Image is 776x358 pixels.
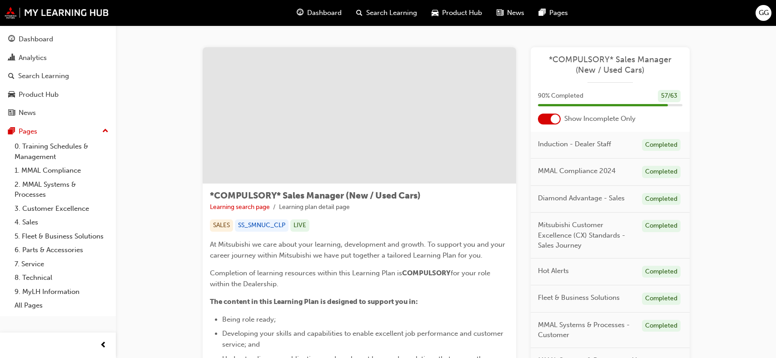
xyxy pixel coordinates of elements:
span: up-icon [102,125,109,137]
span: prev-icon [100,340,107,351]
span: Completion of learning resources within this Learning Plan is [210,269,402,277]
span: Mitsubishi Customer Excellence (CX) Standards - Sales Journey [538,220,635,251]
div: News [19,108,36,118]
a: 7. Service [11,257,112,271]
a: 2. MMAL Systems & Processes [11,178,112,202]
span: 90 % Completed [538,91,583,101]
span: pages-icon [8,128,15,136]
span: News [507,8,524,18]
button: Pages [4,123,112,140]
a: Learning search page [210,203,270,211]
span: pages-icon [539,7,546,19]
div: Completed [642,220,681,232]
span: guage-icon [8,35,15,44]
a: Analytics [4,50,112,66]
div: Completed [642,293,681,305]
span: Developing your skills and capabilities to enable excellent job performance and customer service;... [222,329,505,348]
div: Dashboard [19,34,53,45]
div: Search Learning [18,71,69,81]
button: DashboardAnalyticsSearch LearningProduct HubNews [4,29,112,123]
a: pages-iconPages [532,4,575,22]
a: 0. Training Schedules & Management [11,139,112,164]
a: Search Learning [4,68,112,85]
span: Hot Alerts [538,266,569,276]
span: COMPULSORY [402,269,451,277]
a: news-iconNews [489,4,532,22]
span: news-icon [8,109,15,117]
div: SALES [210,219,233,232]
a: 1. MMAL Compliance [11,164,112,178]
span: Induction - Dealer Staff [538,139,611,149]
span: MMAL Systems & Processes - Customer [538,320,635,340]
img: mmal [5,7,109,19]
div: Completed [642,193,681,205]
a: car-iconProduct Hub [424,4,489,22]
span: car-icon [432,7,438,19]
a: All Pages [11,298,112,313]
span: The content in this Learning Plan is designed to support you in: [210,298,418,306]
button: GG [756,5,771,21]
span: GG [759,8,769,18]
span: *COMPULSORY* Sales Manager (New / Used Cars) [210,190,421,201]
a: 8. Technical [11,271,112,285]
span: Product Hub [442,8,482,18]
span: Fleet & Business Solutions [538,293,620,303]
a: 6. Parts & Accessories [11,243,112,257]
div: SS_SMNUC_CLP [235,219,289,232]
span: Diamond Advantage - Sales [538,193,625,204]
a: search-iconSearch Learning [349,4,424,22]
div: LIVE [290,219,309,232]
a: 9. MyLH Information [11,285,112,299]
div: Completed [642,166,681,178]
span: Pages [549,8,568,18]
a: 4. Sales [11,215,112,229]
span: MMAL Compliance 2024 [538,166,616,176]
span: Show Incomplete Only [564,114,636,124]
li: Learning plan detail page [279,202,350,213]
div: 57 / 63 [658,90,681,102]
span: guage-icon [297,7,303,19]
div: Completed [642,139,681,151]
a: 5. Fleet & Business Solutions [11,229,112,244]
span: search-icon [8,72,15,80]
span: Dashboard [307,8,342,18]
span: At Mitsubishi we care about your learning, development and growth. To support you and your career... [210,240,507,259]
a: News [4,104,112,121]
div: Analytics [19,53,47,63]
div: Pages [19,126,37,137]
a: Product Hub [4,86,112,103]
a: guage-iconDashboard [289,4,349,22]
a: *COMPULSORY* Sales Manager (New / Used Cars) [538,55,682,75]
div: Completed [642,266,681,278]
a: 3. Customer Excellence [11,202,112,216]
span: news-icon [497,7,503,19]
span: chart-icon [8,54,15,62]
span: car-icon [8,91,15,99]
span: for your role within the Dealership. [210,269,492,288]
span: Search Learning [366,8,417,18]
span: search-icon [356,7,363,19]
div: Completed [642,320,681,332]
span: Being role ready; [222,315,276,323]
div: Product Hub [19,89,59,100]
a: Dashboard [4,31,112,48]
